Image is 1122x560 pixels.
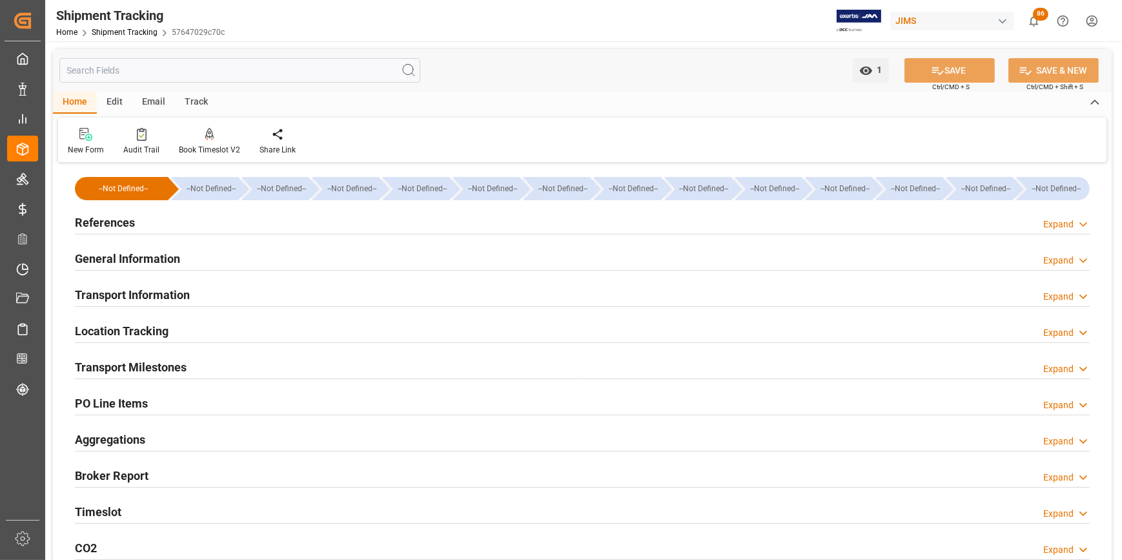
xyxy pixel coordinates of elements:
[382,177,449,200] div: --Not Defined--
[536,177,590,200] div: --Not Defined--
[171,177,238,200] div: --Not Defined--
[260,144,296,156] div: Share Link
[1043,507,1074,521] div: Expand
[68,144,104,156] div: New Form
[75,503,121,521] h2: Timeslot
[453,177,520,200] div: --Not Defined--
[1043,543,1074,557] div: Expand
[92,28,158,37] a: Shipment Tracking
[56,28,77,37] a: Home
[805,177,872,200] div: --Not Defined--
[606,177,660,200] div: --Not Defined--
[75,431,145,448] h2: Aggregations
[53,92,97,114] div: Home
[593,177,660,200] div: --Not Defined--
[1008,58,1099,83] button: SAVE & NEW
[1016,177,1090,200] div: --Not Defined--
[75,539,97,557] h2: CO2
[75,250,180,267] h2: General Information
[179,144,240,156] div: Book Timeslot V2
[1029,177,1083,200] div: --Not Defined--
[132,92,175,114] div: Email
[1043,435,1074,448] div: Expand
[1043,218,1074,231] div: Expand
[932,82,970,92] span: Ctrl/CMD + S
[1033,8,1048,21] span: 86
[677,177,731,200] div: --Not Defined--
[325,177,379,200] div: --Not Defined--
[75,286,190,304] h2: Transport Information
[75,214,135,231] h2: References
[888,177,943,200] div: --Not Defined--
[56,6,225,25] div: Shipment Tracking
[890,8,1019,33] button: JIMS
[523,177,590,200] div: --Not Defined--
[875,177,943,200] div: --Not Defined--
[853,58,889,83] button: open menu
[664,177,731,200] div: --Not Defined--
[1048,6,1077,36] button: Help Center
[184,177,238,200] div: --Not Defined--
[946,177,1013,200] div: --Not Defined--
[1043,399,1074,412] div: Expand
[735,177,802,200] div: --Not Defined--
[1043,290,1074,304] div: Expand
[59,58,420,83] input: Search Fields
[254,177,309,200] div: --Not Defined--
[890,12,1014,30] div: JIMS
[465,177,520,200] div: --Not Defined--
[1026,82,1083,92] span: Ctrl/CMD + Shift + S
[1043,362,1074,376] div: Expand
[312,177,379,200] div: --Not Defined--
[123,144,159,156] div: Audit Trail
[873,65,882,75] span: 1
[75,395,148,412] h2: PO Line Items
[1043,326,1074,340] div: Expand
[395,177,449,200] div: --Not Defined--
[75,322,168,340] h2: Location Tracking
[97,92,132,114] div: Edit
[959,177,1013,200] div: --Not Defined--
[1043,254,1074,267] div: Expand
[75,358,187,376] h2: Transport Milestones
[1043,471,1074,484] div: Expand
[75,177,168,200] div: --Not Defined--
[175,92,218,114] div: Track
[837,10,881,32] img: Exertis%20JAM%20-%20Email%20Logo.jpg_1722504956.jpg
[88,177,159,200] div: --Not Defined--
[241,177,309,200] div: --Not Defined--
[904,58,995,83] button: SAVE
[748,177,802,200] div: --Not Defined--
[75,467,148,484] h2: Broker Report
[1019,6,1048,36] button: show 86 new notifications
[818,177,872,200] div: --Not Defined--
